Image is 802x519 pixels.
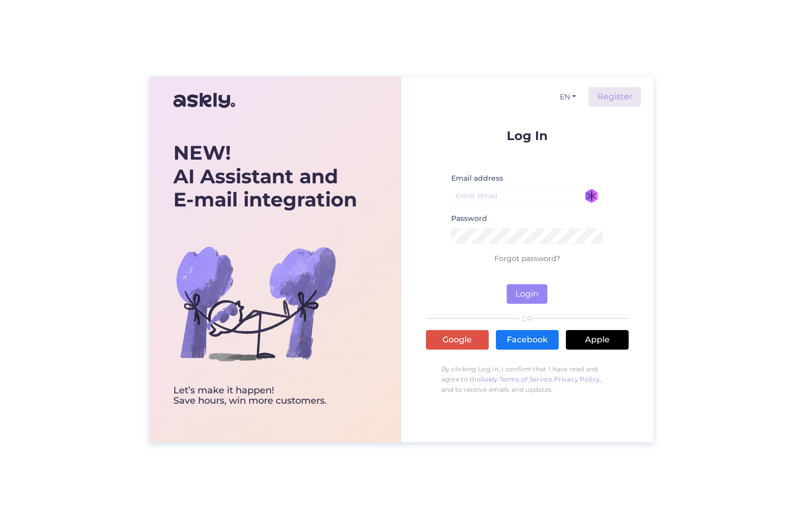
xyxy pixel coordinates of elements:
p: Log In [426,129,629,142]
img: Askly [173,88,235,113]
a: Google [426,330,489,350]
button: EN [556,90,580,105]
a: Apple [566,330,629,350]
div: AI Assistant and E-mail integration [173,141,357,212]
a: Facebook [496,330,559,350]
label: Password [451,213,487,224]
a: Register [589,87,641,107]
a: Askly Terms of Service [480,375,553,383]
span: OR [520,315,534,322]
b: NEW! [173,141,231,165]
input: Enter email [451,188,603,204]
a: Privacy Policy [554,375,600,383]
img: bg-askly [173,221,338,386]
p: By clicking Log In, I confirm that I have read and agree to the , , and to receive emails and upd... [426,359,629,400]
a: Forgot password? [494,254,560,263]
div: Let’s make it happen! Save hours, win more customers. [173,386,357,406]
button: Login [507,284,547,304]
label: Email address [451,173,503,184]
